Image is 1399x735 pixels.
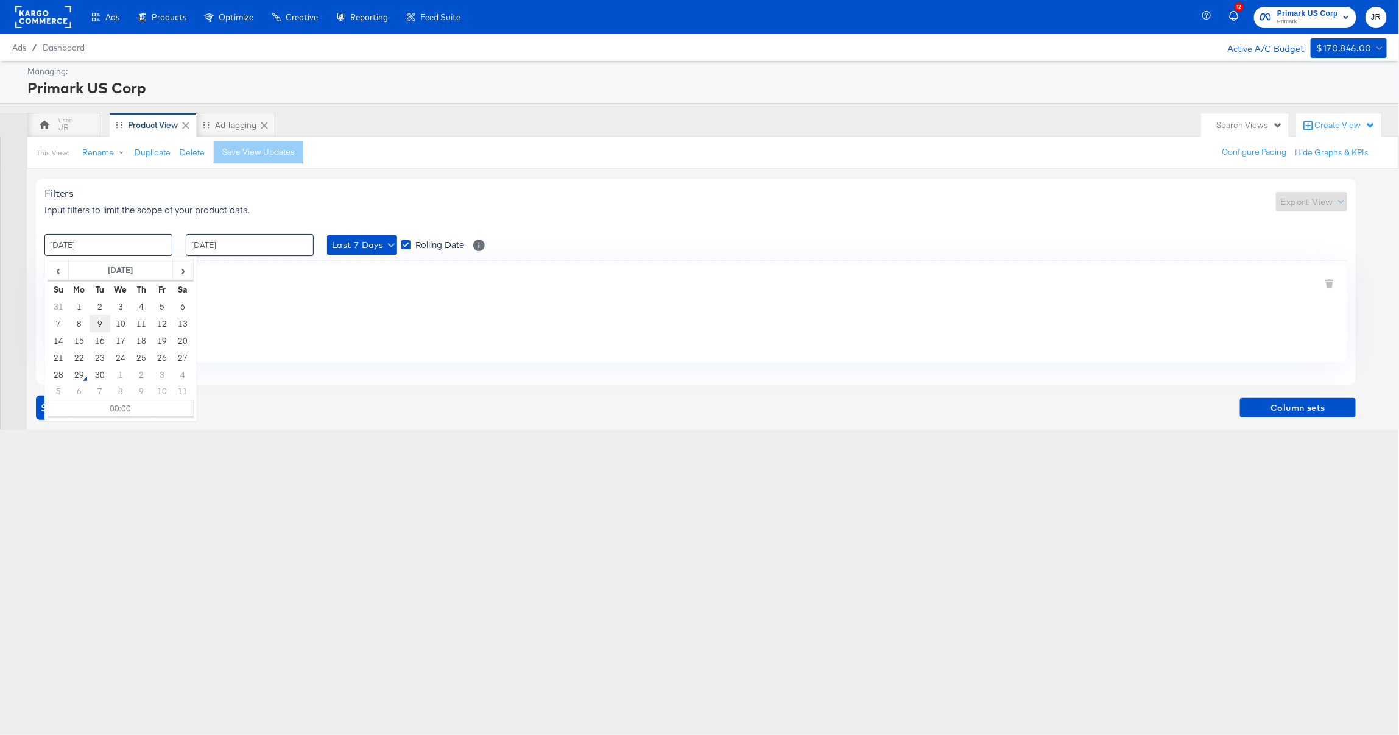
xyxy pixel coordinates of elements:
td: 28 [48,366,69,383]
span: Ads [12,43,26,52]
span: Primark US Corp [1277,7,1338,20]
td: 3 [110,298,131,315]
span: Ads [105,12,119,22]
button: Configure Pacing [1213,141,1295,163]
div: Managing: [27,66,1384,77]
td: 8 [69,315,90,332]
td: 12 [152,315,172,332]
span: JR [1370,10,1382,24]
a: Dashboard [43,43,85,52]
div: Ad Tagging [215,119,256,131]
span: Optimize [219,12,253,22]
td: 9 [90,315,110,332]
button: Rename [74,142,137,164]
td: 30 [90,366,110,383]
button: Delete [180,147,205,158]
td: 29 [69,366,90,383]
div: JR [58,122,69,133]
button: showdata [36,396,102,420]
div: $170,846.00 [1317,41,1372,56]
div: This View: [37,148,69,158]
span: / [26,43,43,52]
span: Feed Suite [420,12,460,22]
div: Active A/C Budget [1215,38,1305,57]
span: Rolling Date [415,238,464,250]
td: 1 [110,366,131,383]
td: 18 [131,332,152,349]
span: Creative [286,12,318,22]
div: Create View [1314,119,1375,132]
div: Currently No Filters [49,310,1342,321]
td: 7 [90,383,110,400]
td: 15 [69,332,90,349]
td: 19 [152,332,172,349]
div: Search Views [1216,119,1283,131]
span: Reporting [350,12,388,22]
td: 6 [172,298,193,315]
td: 4 [131,298,152,315]
td: 26 [152,349,172,366]
td: 6 [69,383,90,400]
td: 8 [110,383,131,400]
td: 16 [90,332,110,349]
td: 1 [69,298,90,315]
div: 12 [1235,2,1244,12]
span: Show Data [41,399,97,416]
td: 25 [131,349,152,366]
button: Primark US CorpPrimark [1254,7,1356,28]
td: 11 [172,383,193,400]
button: $170,846.00 [1311,38,1387,58]
div: Drag to reorder tab [203,121,210,128]
span: Primark [1277,17,1338,27]
td: 10 [110,315,131,332]
th: Th [131,281,152,298]
th: We [110,281,131,298]
td: 27 [172,349,193,366]
td: 9 [131,383,152,400]
th: Su [48,281,69,298]
span: Products [152,12,186,22]
span: ‹ [49,261,68,279]
td: 2 [131,366,152,383]
td: 20 [172,332,193,349]
div: Drag to reorder tab [116,121,122,128]
td: 5 [152,298,172,315]
button: JR [1366,7,1387,28]
td: 7 [48,315,69,332]
span: Input filters to limit the scope of your product data. [44,204,250,216]
td: 17 [110,332,131,349]
td: 13 [172,315,193,332]
span: › [174,261,192,279]
td: 2 [90,298,110,315]
td: 3 [152,366,172,383]
td: 11 [131,315,152,332]
button: Column sets [1240,398,1356,417]
button: Last 7 Days [327,235,397,255]
td: 31 [48,298,69,315]
td: 00:00 [48,400,194,417]
td: 5 [48,383,69,400]
td: 14 [48,332,69,349]
span: Column sets [1245,400,1351,416]
button: 12 [1227,5,1248,29]
div: Primark US Corp [27,77,1384,98]
td: 21 [48,349,69,366]
th: Tu [90,281,110,298]
button: Duplicate [135,147,171,158]
th: Sa [172,281,193,298]
td: 10 [152,383,172,400]
td: 22 [69,349,90,366]
th: Fr [152,281,172,298]
button: Hide Graphs & KPIs [1295,147,1369,158]
th: [DATE] [69,260,173,281]
td: 4 [172,366,193,383]
span: Filters [44,187,74,199]
div: Product View [128,119,178,131]
span: Last 7 Days [332,238,392,253]
td: 23 [90,349,110,366]
td: 24 [110,349,131,366]
th: Mo [69,281,90,298]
